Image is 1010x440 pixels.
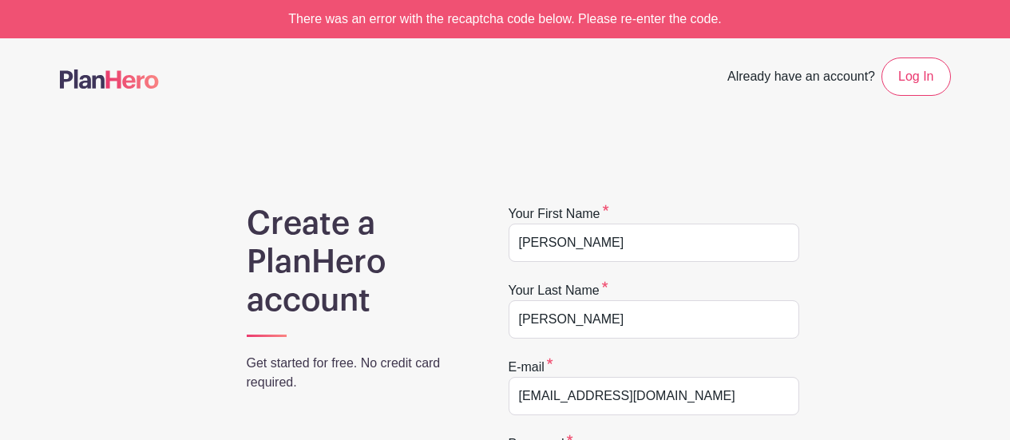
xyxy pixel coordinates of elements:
[509,300,799,339] input: e.g. Smith
[247,354,467,392] p: Get started for free. No credit card required.
[509,281,608,300] label: Your last name
[509,204,609,224] label: Your first name
[727,61,875,96] span: Already have an account?
[247,204,467,319] h1: Create a PlanHero account
[509,224,799,262] input: e.g. Julie
[881,57,950,96] a: Log In
[60,69,159,89] img: logo-507f7623f17ff9eddc593b1ce0a138ce2505c220e1c5a4e2b4648c50719b7d32.svg
[509,358,553,377] label: E-mail
[509,377,799,415] input: e.g. julie@eventco.com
